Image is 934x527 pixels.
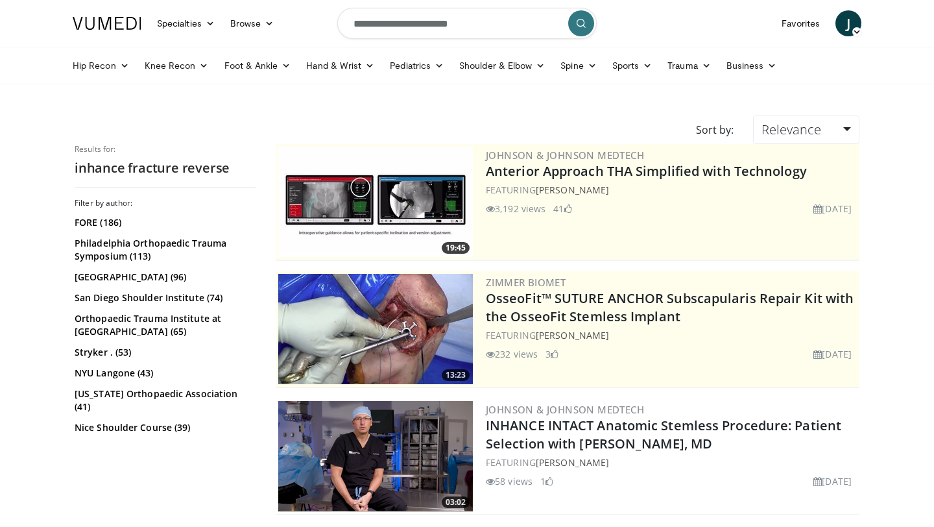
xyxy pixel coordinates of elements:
[75,237,253,263] a: Philadelphia Orthopaedic Trauma Symposium (113)
[137,53,217,79] a: Knee Recon
[486,347,538,361] li: 232 views
[553,53,604,79] a: Spine
[553,202,571,215] li: 41
[382,53,451,79] a: Pediatrics
[835,10,861,36] a: J
[278,147,473,257] a: 19:45
[660,53,719,79] a: Trauma
[75,160,256,177] h2: inhance fracture reverse
[536,329,609,341] a: [PERSON_NAME]
[486,328,857,342] div: FEATURING
[719,53,785,79] a: Business
[75,144,256,154] p: Results for:
[217,53,299,79] a: Foot & Ankle
[337,8,597,39] input: Search topics, interventions
[486,474,533,488] li: 58 views
[75,421,253,434] a: Nice Shoulder Course (39)
[278,401,473,511] a: 03:02
[605,53,660,79] a: Sports
[75,291,253,304] a: San Diego Shoulder Institute (74)
[813,474,852,488] li: [DATE]
[774,10,828,36] a: Favorites
[278,274,473,384] a: 13:23
[75,271,253,284] a: [GEOGRAPHIC_DATA] (96)
[486,417,841,452] a: INHANCE INTACT Anatomic Stemless Procedure: Patient Selection with [PERSON_NAME], MD
[486,162,807,180] a: Anterior Approach THA Simplified with Technology
[442,369,470,381] span: 13:23
[451,53,553,79] a: Shoulder & Elbow
[486,456,857,469] div: FEATURING
[536,456,609,469] a: [PERSON_NAME]
[540,474,553,488] li: 1
[486,202,545,215] li: 3,192 views
[442,242,470,254] span: 19:45
[545,347,558,361] li: 3
[278,274,473,384] img: 40c8acad-cf15-4485-a741-123ec1ccb0c0.300x170_q85_crop-smart_upscale.jpg
[75,216,253,229] a: FORE (186)
[73,17,141,30] img: VuMedi Logo
[278,147,473,257] img: 06bb1c17-1231-4454-8f12-6191b0b3b81a.300x170_q85_crop-smart_upscale.jpg
[753,116,859,144] a: Relevance
[486,183,857,197] div: FEATURING
[75,367,253,380] a: NYU Langone (43)
[75,346,253,359] a: Stryker . (53)
[813,347,852,361] li: [DATE]
[442,496,470,508] span: 03:02
[75,198,256,208] h3: Filter by author:
[65,53,137,79] a: Hip Recon
[75,387,253,413] a: [US_STATE] Orthopaedic Association (41)
[486,289,854,325] a: OsseoFit™ SUTURE ANCHOR Subscapularis Repair Kit with the OsseoFit Stemless Implant
[761,121,821,138] span: Relevance
[75,312,253,338] a: Orthopaedic Trauma Institute at [GEOGRAPHIC_DATA] (65)
[298,53,382,79] a: Hand & Wrist
[813,202,852,215] li: [DATE]
[149,10,222,36] a: Specialties
[222,10,282,36] a: Browse
[536,184,609,196] a: [PERSON_NAME]
[486,403,644,416] a: Johnson & Johnson MedTech
[486,149,644,162] a: Johnson & Johnson MedTech
[486,276,566,289] a: Zimmer Biomet
[278,401,473,511] img: 8c9576da-f4c2-4ad1-9140-eee6262daa56.png.300x170_q85_crop-smart_upscale.png
[686,116,743,144] div: Sort by:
